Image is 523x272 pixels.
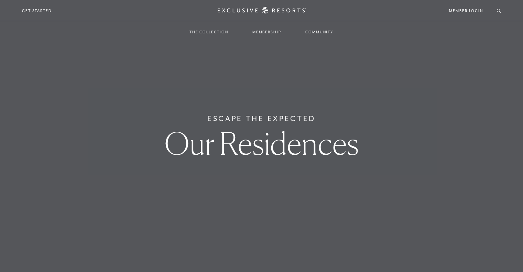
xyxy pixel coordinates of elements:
h1: Our Residences [164,128,359,159]
a: Membership [246,22,288,42]
a: Member Login [449,8,483,14]
h6: Escape The Expected [207,113,316,124]
a: The Collection [183,22,235,42]
a: Get Started [22,8,52,14]
a: Community [298,22,340,42]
